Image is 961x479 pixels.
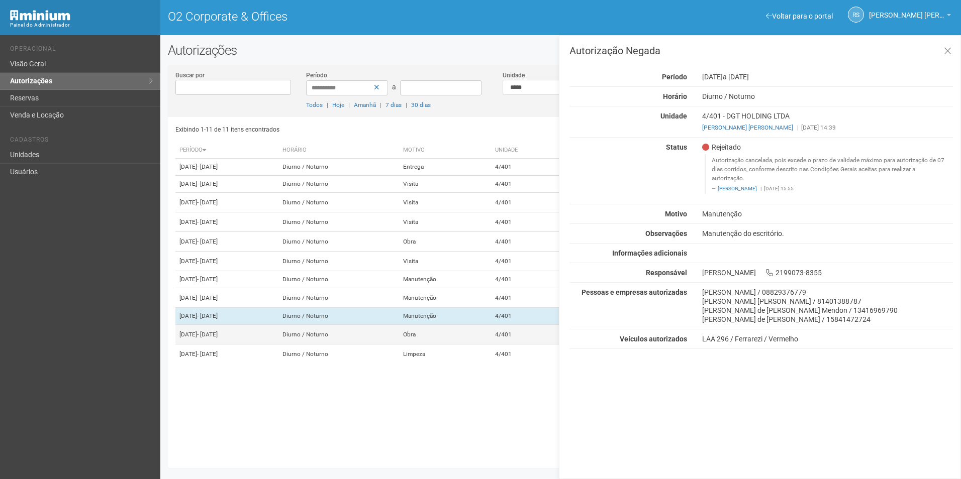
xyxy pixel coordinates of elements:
[278,325,399,344] td: Diurno / Noturno
[278,252,399,271] td: Diurno / Noturno
[175,325,279,344] td: [DATE]
[491,288,559,308] td: 4/401
[665,210,687,218] strong: Motivo
[399,232,491,252] td: Obra
[175,193,279,212] td: [DATE]
[406,101,407,108] span: |
[646,269,687,277] strong: Responsável
[760,186,761,191] span: |
[278,344,399,364] td: Diurno / Noturno
[399,271,491,288] td: Manutenção
[175,71,205,80] label: Buscar por
[797,124,799,131] span: |
[569,46,953,56] h3: Autorização Negada
[175,271,279,288] td: [DATE]
[695,229,960,238] div: Manutenção do escritório.
[278,212,399,232] td: Diurno / Noturno
[702,334,953,343] div: LAA 296 / Ferrarezi / Vermelho
[386,101,402,108] a: 7 dias
[695,209,960,218] div: Manutenção
[197,238,218,245] span: - [DATE]
[491,232,559,252] td: 4/401
[399,193,491,212] td: Visita
[695,268,960,277] div: [PERSON_NAME] 2199073-8355
[354,101,376,108] a: Amanhã
[705,154,953,194] blockquote: Autorização cancelada, pois excede o prazo de validade máximo para autorização de 07 dias corrido...
[399,176,491,193] td: Visita
[399,159,491,176] td: Entrega
[175,252,279,271] td: [DATE]
[491,344,559,364] td: 4/401
[380,101,381,108] span: |
[278,193,399,212] td: Diurno / Noturno
[582,288,687,296] strong: Pessoas e empresas autorizadas
[399,325,491,344] td: Obra
[723,73,749,81] span: a [DATE]
[399,308,491,325] td: Manutenção
[848,7,864,23] a: RS
[702,143,741,152] span: Rejeitado
[197,218,218,225] span: - [DATE]
[666,143,687,151] strong: Status
[168,10,553,23] h1: O2 Corporate & Offices
[766,12,833,20] a: Voltar para o portal
[491,176,559,193] td: 4/401
[491,308,559,325] td: 4/401
[10,21,153,30] div: Painel do Administrador
[491,212,559,232] td: 4/401
[278,232,399,252] td: Diurno / Noturno
[869,2,944,19] span: Rayssa Soares Ribeiro
[718,186,757,191] a: [PERSON_NAME]
[399,288,491,308] td: Manutenção
[660,112,687,120] strong: Unidade
[197,312,218,319] span: - [DATE]
[695,111,960,132] div: 4/401 - DGT HOLDING LTDA
[662,73,687,81] strong: Período
[197,276,218,283] span: - [DATE]
[645,229,687,237] strong: Observações
[175,159,279,176] td: [DATE]
[197,180,218,187] span: - [DATE]
[702,306,953,315] div: [PERSON_NAME] de [PERSON_NAME] Mendon / 13416969790
[197,163,218,170] span: - [DATE]
[327,101,328,108] span: |
[702,297,953,306] div: [PERSON_NAME] [PERSON_NAME] / 81401388787
[10,136,153,147] li: Cadastros
[695,92,960,101] div: Diurno / Noturno
[306,71,327,80] label: Período
[491,193,559,212] td: 4/401
[399,212,491,232] td: Visita
[695,72,960,81] div: [DATE]
[712,185,947,192] footer: [DATE] 15:55
[175,212,279,232] td: [DATE]
[10,45,153,56] li: Operacional
[399,142,491,159] th: Motivo
[197,294,218,301] span: - [DATE]
[411,101,431,108] a: 30 dias
[702,123,953,132] div: [DATE] 14:39
[491,325,559,344] td: 4/401
[491,142,559,159] th: Unidade
[869,13,951,21] a: [PERSON_NAME] [PERSON_NAME]
[399,344,491,364] td: Limpeza
[620,335,687,343] strong: Veículos autorizados
[197,350,218,357] span: - [DATE]
[702,124,793,131] a: [PERSON_NAME] [PERSON_NAME]
[175,176,279,193] td: [DATE]
[278,142,399,159] th: Horário
[197,331,218,338] span: - [DATE]
[702,288,953,297] div: [PERSON_NAME] / 08829376779
[503,71,525,80] label: Unidade
[491,271,559,288] td: 4/401
[278,271,399,288] td: Diurno / Noturno
[278,159,399,176] td: Diurno / Noturno
[332,101,344,108] a: Hoje
[175,142,279,159] th: Período
[10,10,70,21] img: Minium
[278,176,399,193] td: Diurno / Noturno
[168,43,953,58] h2: Autorizações
[278,308,399,325] td: Diurno / Noturno
[348,101,350,108] span: |
[197,199,218,206] span: - [DATE]
[491,159,559,176] td: 4/401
